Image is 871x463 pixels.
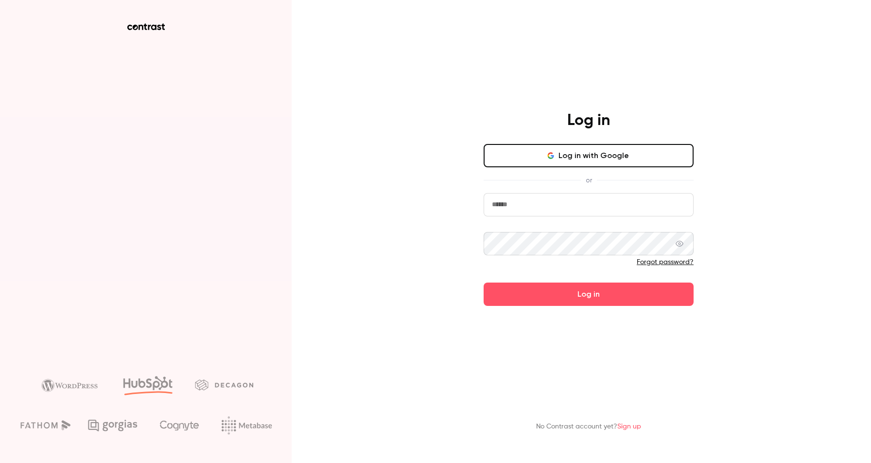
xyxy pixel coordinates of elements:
p: No Contrast account yet? [536,422,641,432]
button: Log in with Google [484,144,694,167]
span: or [581,175,597,185]
h4: Log in [567,111,610,130]
img: decagon [195,379,253,390]
button: Log in [484,283,694,306]
a: Sign up [617,423,641,430]
a: Forgot password? [637,259,694,266]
